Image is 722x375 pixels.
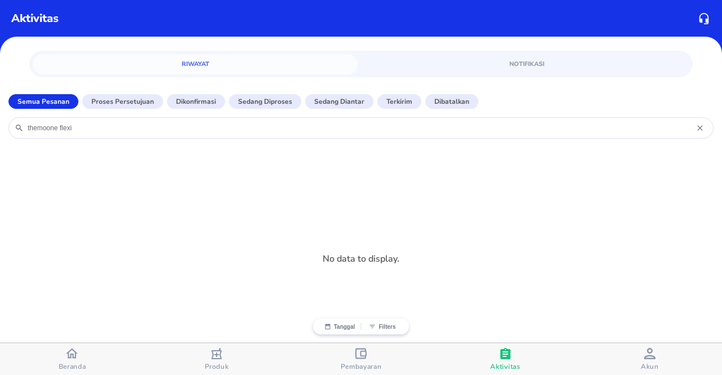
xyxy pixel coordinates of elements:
[144,343,289,375] button: Produk
[33,54,358,74] a: Riwayat
[82,94,163,109] button: Proses Persetujuan
[59,362,86,371] span: Beranda
[386,96,412,107] p: Terkirim
[314,96,364,107] p: Sedang diantar
[305,94,373,109] button: Sedang diantar
[319,323,361,330] button: Tanggal
[8,94,78,109] button: Semua Pesanan
[167,94,225,109] button: Dikonfirmasi
[361,323,403,330] button: Filters
[205,362,229,371] span: Produk
[11,10,59,27] p: Aktivitas
[371,59,683,69] span: Notifikasi
[377,94,421,109] button: Terkirim
[434,96,469,107] p: Dibatalkan
[641,362,659,371] span: Akun
[238,96,292,107] p: Sedang diproses
[29,51,693,74] div: simple tabs
[289,343,433,375] button: Pembayaran
[341,362,382,371] span: Pembayaran
[27,123,695,133] input: Cari nama produk, distributor, atau nomor faktur
[425,94,478,109] button: Dibatalkan
[39,59,351,69] span: Riwayat
[229,94,301,109] button: Sedang diproses
[91,96,154,107] p: Proses Persetujuan
[364,54,689,74] a: Notifikasi
[17,96,69,107] p: Semua Pesanan
[490,362,520,371] span: Aktivitas
[578,343,722,375] button: Akun
[176,96,216,107] p: Dikonfirmasi
[323,252,399,266] p: No data to display.
[433,343,578,375] button: Aktivitas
